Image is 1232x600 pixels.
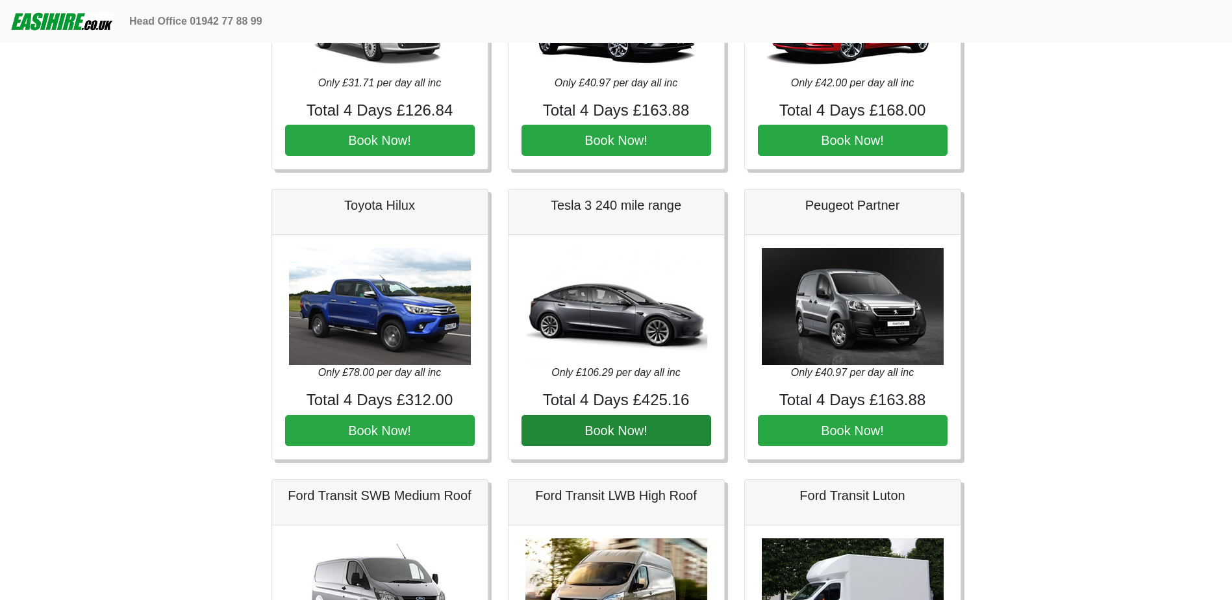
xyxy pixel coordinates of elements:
[285,488,475,503] h5: Ford Transit SWB Medium Roof
[758,391,948,410] h4: Total 4 Days £163.88
[522,125,711,156] button: Book Now!
[124,8,268,34] a: Head Office 01942 77 88 99
[318,77,441,88] i: Only £31.71 per day all inc
[285,415,475,446] button: Book Now!
[318,367,441,378] i: Only £78.00 per day all inc
[129,16,262,27] b: Head Office 01942 77 88 99
[791,77,914,88] i: Only £42.00 per day all inc
[522,488,711,503] h5: Ford Transit LWB High Roof
[758,101,948,120] h4: Total 4 Days £168.00
[522,101,711,120] h4: Total 4 Days £163.88
[758,197,948,213] h5: Peugeot Partner
[758,415,948,446] button: Book Now!
[285,391,475,410] h4: Total 4 Days £312.00
[285,197,475,213] h5: Toyota Hilux
[762,248,944,365] img: Peugeot Partner
[522,391,711,410] h4: Total 4 Days £425.16
[522,197,711,213] h5: Tesla 3 240 mile range
[555,77,677,88] i: Only £40.97 per day all inc
[551,367,680,378] i: Only £106.29 per day all inc
[285,101,475,120] h4: Total 4 Days £126.84
[285,125,475,156] button: Book Now!
[791,367,914,378] i: Only £40.97 per day all inc
[525,248,707,365] img: Tesla 3 240 mile range
[758,125,948,156] button: Book Now!
[10,8,114,34] img: easihire_logo_small.png
[522,415,711,446] button: Book Now!
[758,488,948,503] h5: Ford Transit Luton
[289,248,471,365] img: Toyota Hilux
